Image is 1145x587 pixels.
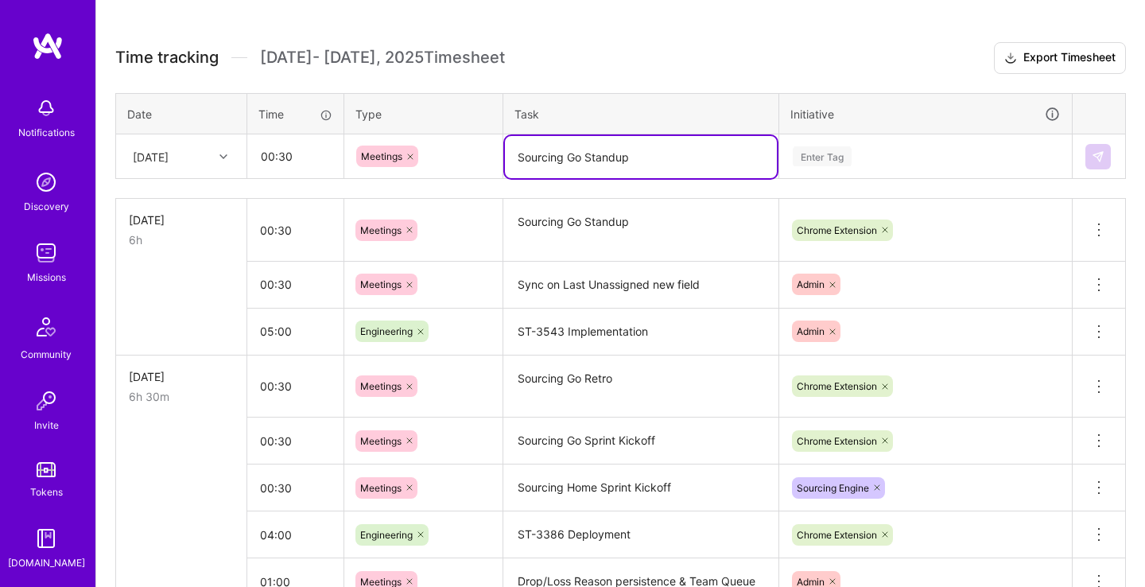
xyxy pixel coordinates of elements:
[260,48,505,68] span: [DATE] - [DATE] , 2025 Timesheet
[344,93,503,134] th: Type
[797,435,877,447] span: Chrome Extension
[505,466,777,510] textarea: Sourcing Home Sprint Kickoff
[505,200,777,261] textarea: Sourcing Go Standup
[8,554,85,571] div: [DOMAIN_NAME]
[24,198,69,215] div: Discovery
[116,93,247,134] th: Date
[360,435,402,447] span: Meetings
[505,419,777,463] textarea: Sourcing Go Sprint Kickoff
[30,385,62,417] img: Invite
[247,209,343,251] input: HH:MM
[30,237,62,269] img: teamwork
[793,144,852,169] div: Enter Tag
[797,224,877,236] span: Chrome Extension
[129,212,234,228] div: [DATE]
[247,365,343,407] input: HH:MM
[248,135,343,177] input: HH:MM
[360,224,402,236] span: Meetings
[247,310,343,352] input: HH:MM
[797,278,825,290] span: Admin
[503,93,779,134] th: Task
[1092,150,1104,163] img: Submit
[505,357,777,417] textarea: Sourcing Go Retro
[247,420,343,462] input: HH:MM
[505,136,777,178] textarea: Sourcing Go Standup
[360,380,402,392] span: Meetings
[27,308,65,346] img: Community
[18,124,75,141] div: Notifications
[797,380,877,392] span: Chrome Extension
[258,106,332,122] div: Time
[32,32,64,60] img: logo
[115,48,219,68] span: Time tracking
[797,325,825,337] span: Admin
[133,148,169,165] div: [DATE]
[37,462,56,477] img: tokens
[797,529,877,541] span: Chrome Extension
[30,484,63,500] div: Tokens
[129,388,234,405] div: 6h 30m
[30,523,62,554] img: guide book
[30,166,62,198] img: discovery
[361,150,402,162] span: Meetings
[797,482,869,494] span: Sourcing Engine
[129,368,234,385] div: [DATE]
[21,346,72,363] div: Community
[247,514,343,556] input: HH:MM
[360,529,413,541] span: Engineering
[247,263,343,305] input: HH:MM
[219,153,227,161] i: icon Chevron
[27,269,66,286] div: Missions
[994,42,1126,74] button: Export Timesheet
[129,231,234,248] div: 6h
[360,482,402,494] span: Meetings
[360,278,402,290] span: Meetings
[790,105,1061,123] div: Initiative
[505,263,777,307] textarea: Sync on Last Unassigned new field
[1004,50,1017,67] i: icon Download
[34,417,59,433] div: Invite
[505,513,777,557] textarea: ST-3386 Deployment
[30,92,62,124] img: bell
[360,325,413,337] span: Engineering
[505,310,777,354] textarea: ST-3543 Implementation
[247,467,343,509] input: HH:MM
